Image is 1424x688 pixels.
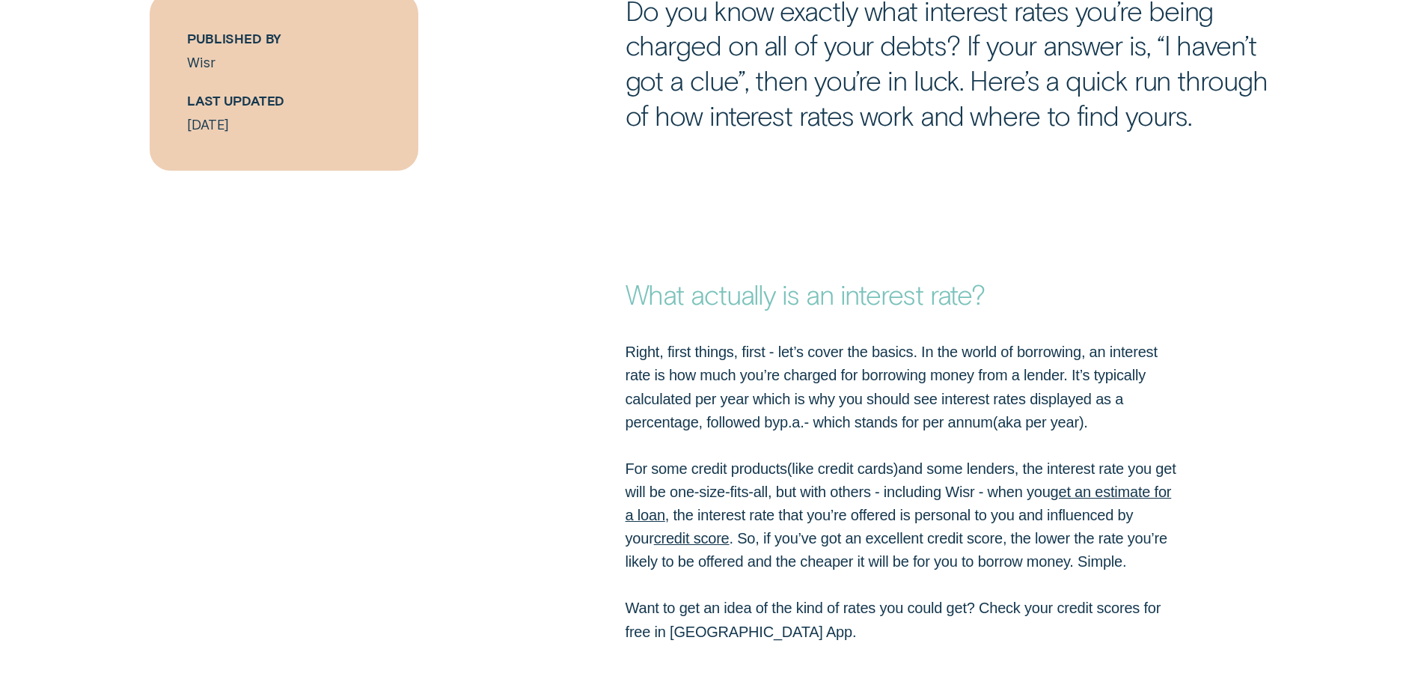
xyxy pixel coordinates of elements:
span: ) [1079,414,1084,430]
span: p.a. [780,414,804,430]
span: ) [893,460,898,477]
strong: What actually is an interest rate? [626,277,986,310]
p: Right, first things, first - let’s cover the basics. In the world of borrowing, an interest rate ... [626,341,1179,643]
span: ( [787,460,792,477]
span: Per Annum [780,414,804,430]
h5: Published By [187,30,381,47]
a: credit score [654,530,730,547]
span: ( [993,414,997,430]
h5: Last Updated [187,92,381,109]
p: [DATE] [187,117,381,133]
a: Wisr [187,55,215,70]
